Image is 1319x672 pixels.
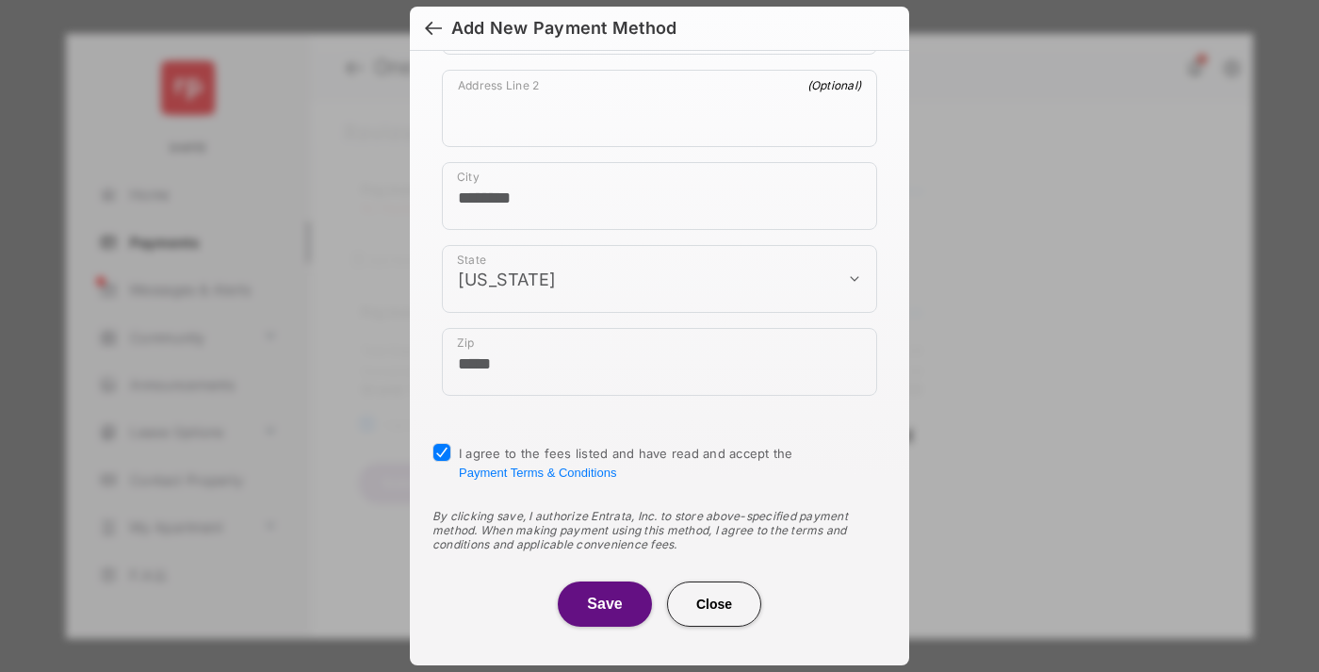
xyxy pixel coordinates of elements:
div: By clicking save, I authorize Entrata, Inc. to store above-specified payment method. When making ... [432,509,887,551]
div: payment_method_screening[postal_addresses][administrativeArea] [442,245,877,313]
div: Add New Payment Method [451,18,676,39]
div: payment_method_screening[postal_addresses][postalCode] [442,328,877,396]
span: I agree to the fees listed and have read and accept the [459,446,793,480]
div: payment_method_screening[postal_addresses][locality] [442,162,877,230]
button: Save [558,582,652,627]
button: Close [667,582,761,627]
button: I agree to the fees listed and have read and accept the [459,466,616,480]
div: payment_method_screening[postal_addresses][addressLine2] [442,70,877,147]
